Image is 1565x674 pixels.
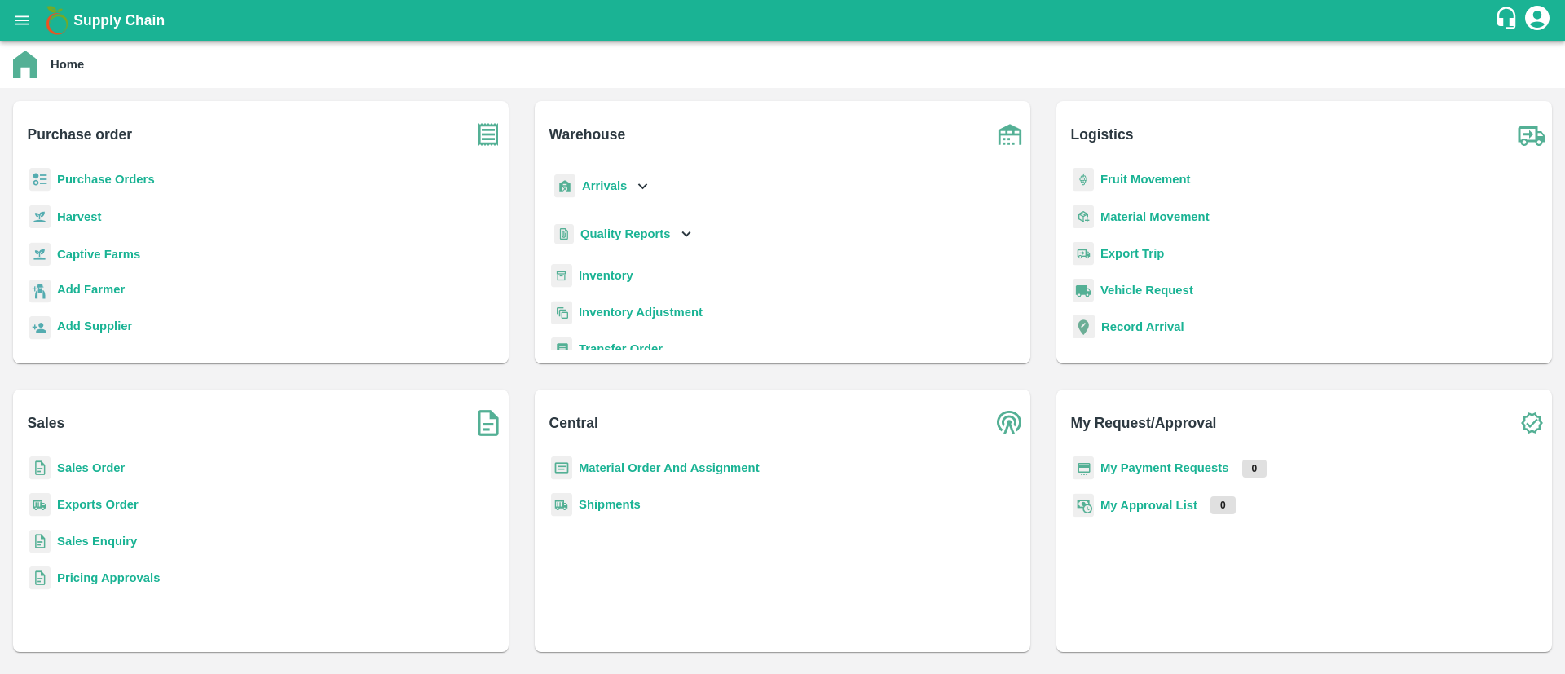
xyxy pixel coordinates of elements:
img: sales [29,456,51,480]
img: harvest [29,242,51,267]
a: Material Order And Assignment [579,461,760,474]
img: truck [1511,114,1552,155]
img: harvest [29,205,51,229]
a: Harvest [57,210,101,223]
a: Exports Order [57,498,139,511]
a: Vehicle Request [1100,284,1193,297]
img: central [990,403,1030,443]
img: shipments [551,493,572,517]
b: Arrivals [582,179,627,192]
img: reciept [29,168,51,192]
a: My Approval List [1100,499,1197,512]
b: My Request/Approval [1071,412,1217,434]
a: Sales Order [57,461,125,474]
img: inventory [551,301,572,324]
img: qualityReport [554,224,574,244]
button: open drawer [3,2,41,39]
img: recordArrival [1073,315,1095,338]
a: Supply Chain [73,9,1494,32]
a: Fruit Movement [1100,173,1191,186]
img: payment [1073,456,1094,480]
div: account of current user [1523,3,1552,37]
img: vehicle [1073,279,1094,302]
img: approval [1073,493,1094,518]
img: check [1511,403,1552,443]
b: Logistics [1071,123,1134,146]
a: Captive Farms [57,248,140,261]
a: Add Supplier [57,317,132,339]
img: material [1073,205,1094,229]
a: Add Farmer [57,280,125,302]
a: Export Trip [1100,247,1164,260]
b: Add Farmer [57,283,125,296]
b: Sales [28,412,65,434]
img: home [13,51,37,78]
div: customer-support [1494,6,1523,35]
a: Sales Enquiry [57,535,137,548]
img: farmer [29,280,51,303]
b: Home [51,58,84,71]
div: Quality Reports [551,218,695,251]
a: Pricing Approvals [57,571,160,584]
a: Inventory Adjustment [579,306,703,319]
a: Purchase Orders [57,173,155,186]
img: logo [41,4,73,37]
a: Shipments [579,498,641,511]
b: Purchase order [28,123,132,146]
b: Quality Reports [580,227,671,240]
img: whArrival [554,174,575,198]
img: sales [29,566,51,590]
b: Supply Chain [73,12,165,29]
a: Record Arrival [1101,320,1184,333]
img: warehouse [990,114,1030,155]
p: 0 [1210,496,1236,514]
img: soSales [468,403,509,443]
a: My Payment Requests [1100,461,1229,474]
b: Add Supplier [57,319,132,333]
a: Inventory [579,269,633,282]
img: centralMaterial [551,456,572,480]
div: Arrivals [551,168,652,205]
img: purchase [468,114,509,155]
img: supplier [29,316,51,340]
b: Warehouse [549,123,626,146]
a: Transfer Order [579,342,663,355]
img: sales [29,530,51,553]
img: delivery [1073,242,1094,266]
img: whInventory [551,264,572,288]
b: Central [549,412,598,434]
p: 0 [1242,460,1267,478]
img: shipments [29,493,51,517]
img: whTransfer [551,337,572,361]
img: fruit [1073,168,1094,192]
a: Material Movement [1100,210,1210,223]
